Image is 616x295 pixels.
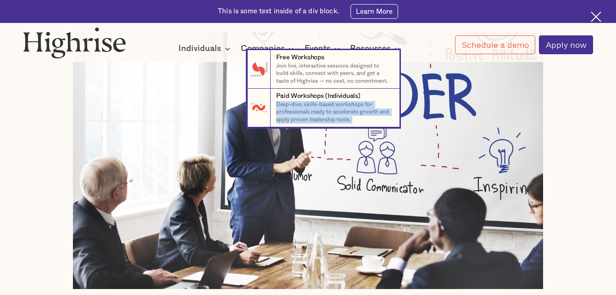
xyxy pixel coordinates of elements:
[305,43,343,54] div: Events
[276,101,392,124] p: Deep-dive, skills-based workshops for professionals ready to accelerate growth and apply proven l...
[247,50,400,89] a: Free WorkshopsJoin live, interactive sessions designed to build skills, connect with peers, and g...
[23,27,126,58] img: Highrise logo
[247,89,400,127] a: Paid Workshops (Individuals)Deep-dive, skills-based workshops for professionals ready to accelera...
[241,43,297,54] div: Companies
[350,43,403,54] div: Resources
[455,35,535,54] a: Schedule a demo
[178,43,233,54] div: Individuals
[276,92,360,101] div: Paid Workshops (Individuals)
[350,4,398,19] a: Learn More
[591,11,601,22] img: Cross icon
[350,43,391,54] div: Resources
[178,43,221,54] div: Individuals
[276,53,324,62] div: Free Workshops
[539,35,593,54] a: Apply now
[276,62,392,85] p: Join live, interactive sessions designed to build skills, connect with peers, and get a taste of ...
[305,43,331,54] div: Events
[241,43,285,54] div: Companies
[218,7,339,16] div: This is some text inside of a div block.
[73,32,543,289] img: A CEO is briefing about leadership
